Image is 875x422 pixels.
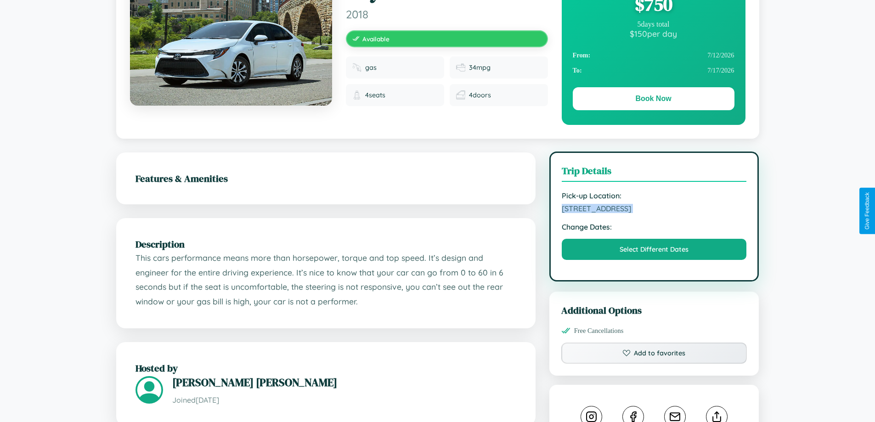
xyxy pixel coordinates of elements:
strong: From: [573,51,591,59]
div: $ 150 per day [573,28,734,39]
span: Available [362,35,390,43]
span: 4 doors [469,91,491,99]
p: This cars performance means more than horsepower, torque and top speed. It’s design and engineer ... [135,251,516,309]
strong: Pick-up Location: [562,191,747,200]
h3: Additional Options [561,304,747,317]
button: Add to favorites [561,343,747,364]
span: [STREET_ADDRESS] [562,204,747,213]
button: Select Different Dates [562,239,747,260]
img: Doors [456,90,465,100]
span: Free Cancellations [574,327,624,335]
h3: [PERSON_NAME] [PERSON_NAME] [172,375,516,390]
div: Give Feedback [864,192,870,230]
h2: Hosted by [135,361,516,375]
button: Book Now [573,87,734,110]
span: 4 seats [365,91,385,99]
img: Seats [352,90,361,100]
strong: To: [573,67,582,74]
div: 7 / 12 / 2026 [573,48,734,63]
strong: Change Dates: [562,222,747,231]
span: gas [365,63,377,72]
img: Fuel efficiency [456,63,465,72]
div: 5 days total [573,20,734,28]
div: 7 / 17 / 2026 [573,63,734,78]
h3: Trip Details [562,164,747,182]
span: 34 mpg [469,63,491,72]
span: 2018 [346,7,548,21]
img: Fuel type [352,63,361,72]
h2: Description [135,237,516,251]
h2: Features & Amenities [135,172,516,185]
p: Joined [DATE] [172,394,516,407]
